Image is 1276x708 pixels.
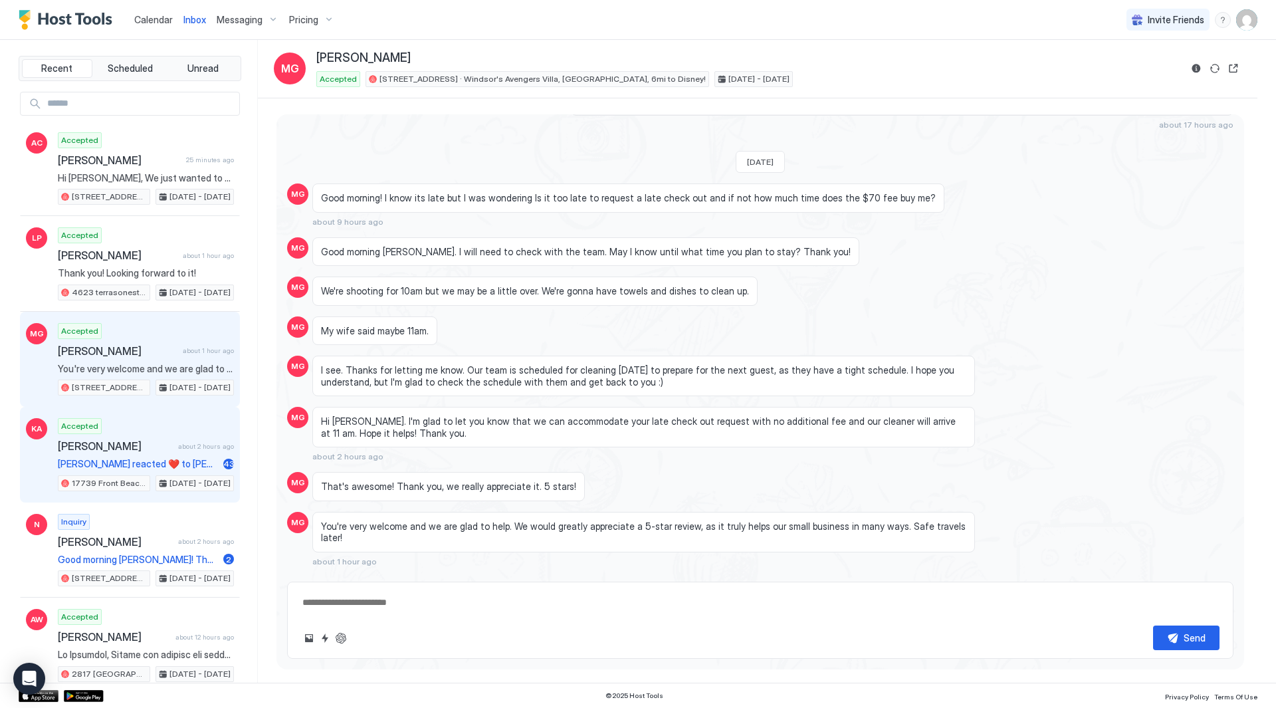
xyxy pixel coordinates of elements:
[321,192,936,204] span: Good morning! I know its late but I was wondering Is it too late to request a late check out and ...
[312,556,377,566] span: about 1 hour ago
[321,415,966,439] span: Hi [PERSON_NAME]. I'm glad to let you know that we can accommodate your late check out request wi...
[187,62,219,74] span: Unread
[1207,60,1223,76] button: Sync reservation
[379,73,706,85] span: [STREET_ADDRESS] · Windsor's Avengers Villa, [GEOGRAPHIC_DATA], 6mi to Disney!
[19,10,118,30] a: Host Tools Logo
[169,382,231,394] span: [DATE] - [DATE]
[1188,60,1204,76] button: Reservation information
[169,477,231,489] span: [DATE] - [DATE]
[72,287,147,298] span: 4623 terrasonesta · Solterra Luxury [GEOGRAPHIC_DATA] w/View, near [GEOGRAPHIC_DATA]!
[19,690,58,702] a: App Store
[1225,60,1241,76] button: Open reservation
[1165,689,1209,703] a: Privacy Policy
[1214,693,1257,701] span: Terms Of Use
[13,663,45,695] div: Open Intercom Messenger
[291,281,305,293] span: MG
[183,251,234,260] span: about 1 hour ago
[312,217,383,227] span: about 9 hours ago
[58,363,234,375] span: You're very welcome and we are glad to help. We would greatly appreciate a 5-star review, as it t...
[72,572,147,584] span: [STREET_ADDRESS] · Windsor Palms [PERSON_NAME]'s Ohana Villa, 3mi to Disney!
[281,60,299,76] span: MG
[31,137,43,149] span: AC
[61,516,86,528] span: Inquiry
[61,134,98,146] span: Accepted
[1148,14,1204,26] span: Invite Friends
[72,382,147,394] span: [STREET_ADDRESS] · Windsor's Avengers Villa, [GEOGRAPHIC_DATA], 6mi to Disney!
[1159,120,1233,130] span: about 17 hours ago
[61,325,98,337] span: Accepted
[169,668,231,680] span: [DATE] - [DATE]
[321,481,576,493] span: That's awesome! Thank you, we really appreciate it. 5 stars!
[178,537,234,546] span: about 2 hours ago
[58,344,177,358] span: [PERSON_NAME]
[134,14,173,25] span: Calendar
[58,630,170,644] span: [PERSON_NAME]
[61,611,98,623] span: Accepted
[58,172,234,184] span: Hi [PERSON_NAME], We just wanted to thank you so much for allowing us to host your family's vacat...
[30,328,44,340] span: MG
[183,13,206,27] a: Inbox
[72,477,147,489] span: 17739 Front Beach 506w v2 · [GEOGRAPHIC_DATA], Beachfront, [GEOGRAPHIC_DATA], [GEOGRAPHIC_DATA]!
[169,191,231,203] span: [DATE] - [DATE]
[605,691,663,700] span: © 2025 Host Tools
[223,459,235,469] span: 43
[1165,693,1209,701] span: Privacy Policy
[747,157,774,167] span: [DATE]
[58,554,218,566] span: Good morning [PERSON_NAME]! Thanks for your inquiry. I don't think there is EV charging station a...
[291,188,305,200] span: MG
[58,249,177,262] span: [PERSON_NAME]
[312,451,383,461] span: about 2 hours ago
[58,439,173,453] span: [PERSON_NAME]
[58,458,218,470] span: [PERSON_NAME] reacted ❤️ to [PERSON_NAME]’s message "No worries at all. You don't need to apologi...
[42,92,239,115] input: Input Field
[316,51,411,66] span: [PERSON_NAME]
[178,442,234,451] span: about 2 hours ago
[1184,631,1206,645] div: Send
[291,517,305,529] span: MG
[169,572,231,584] span: [DATE] - [DATE]
[95,59,165,78] button: Scheduled
[186,156,234,164] span: 25 minutes ago
[72,191,147,203] span: [STREET_ADDRESS] · Windsor's Avengers Villa, [GEOGRAPHIC_DATA], 6mi to Disney!
[317,630,333,646] button: Quick reply
[169,287,231,298] span: [DATE] - [DATE]
[291,477,305,489] span: MG
[291,412,305,423] span: MG
[320,73,357,85] span: Accepted
[58,267,234,279] span: Thank you! Looking forward to it!
[64,690,104,702] a: Google Play Store
[321,364,966,388] span: I see. Thanks for letting me know. Our team is scheduled for cleaning [DATE] to prepare for the n...
[183,14,206,25] span: Inbox
[1215,12,1231,28] div: menu
[217,14,263,26] span: Messaging
[321,285,749,297] span: We're shooting for 10am but we may be a little over. We're gonna have towels and dishes to clean up.
[301,630,317,646] button: Upload image
[31,423,42,435] span: KA
[321,521,966,544] span: You're very welcome and we are glad to help. We would greatly appreciate a 5-star review, as it t...
[728,73,790,85] span: [DATE] - [DATE]
[22,59,92,78] button: Recent
[61,229,98,241] span: Accepted
[58,535,173,548] span: [PERSON_NAME]
[32,232,42,244] span: LP
[1214,689,1257,703] a: Terms Of Use
[134,13,173,27] a: Calendar
[58,154,181,167] span: [PERSON_NAME]
[61,420,98,432] span: Accepted
[291,242,305,254] span: MG
[19,56,241,81] div: tab-group
[1236,9,1257,31] div: User profile
[41,62,72,74] span: Recent
[108,62,153,74] span: Scheduled
[1153,626,1220,650] button: Send
[321,325,429,337] span: My wife said maybe 11am.
[34,519,40,531] span: N
[31,614,43,626] span: AW
[175,633,234,642] span: about 12 hours ago
[167,59,238,78] button: Unread
[291,360,305,372] span: MG
[289,14,318,26] span: Pricing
